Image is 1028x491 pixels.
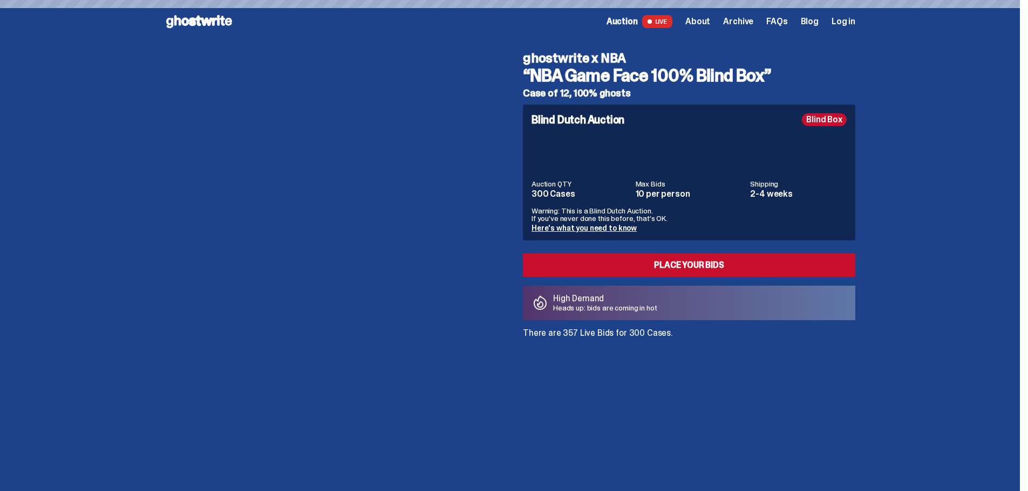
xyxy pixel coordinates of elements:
dt: Auction QTY [532,180,629,188]
h4: ghostwrite x NBA [523,52,855,65]
div: Blind Box [802,113,847,126]
span: LIVE [642,15,673,28]
p: There are 357 Live Bids for 300 Cases. [523,329,855,337]
a: FAQs [766,17,787,26]
a: Archive [723,17,753,26]
p: Heads up: bids are coming in hot [553,304,657,312]
dt: Max Bids [636,180,744,188]
a: Auction LIVE [607,15,672,28]
a: About [685,17,710,26]
h3: “NBA Game Face 100% Blind Box” [523,67,855,84]
dd: 10 per person [636,190,744,198]
a: Here's what you need to know [532,223,637,233]
p: Warning: This is a Blind Dutch Auction. If you’ve never done this before, that’s OK. [532,207,847,222]
dd: 2-4 weeks [750,190,847,198]
dt: Shipping [750,180,847,188]
a: Blog [801,17,819,26]
a: Place your Bids [523,253,855,277]
p: High Demand [553,294,657,303]
a: Log in [832,17,855,26]
dd: 300 Cases [532,190,629,198]
h4: Blind Dutch Auction [532,114,624,125]
span: Auction [607,17,638,26]
h5: Case of 12, 100% ghosts [523,88,855,98]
